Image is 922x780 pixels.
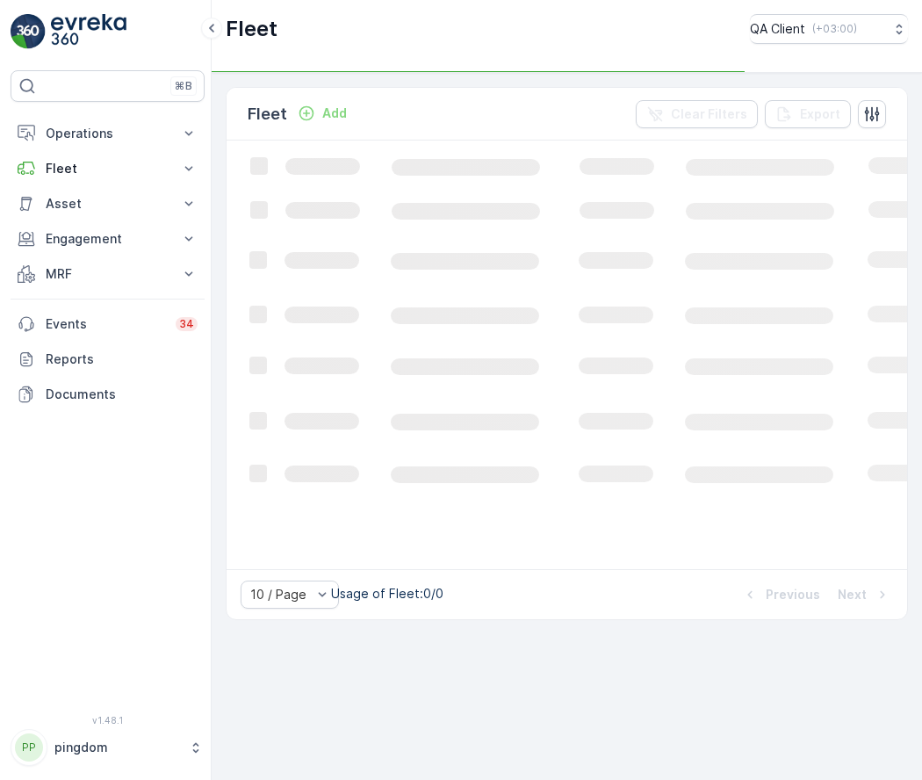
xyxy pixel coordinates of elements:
div: PP [15,733,43,762]
p: pingdom [54,739,180,756]
p: Usage of Fleet : 0/0 [331,585,443,603]
p: Events [46,315,165,333]
p: QA Client [750,20,805,38]
button: Next [836,584,893,605]
button: Clear Filters [636,100,758,128]
p: 34 [179,317,194,331]
p: Fleet [248,102,287,126]
p: Documents [46,386,198,403]
p: Fleet [46,160,169,177]
button: Asset [11,186,205,221]
p: Operations [46,125,169,142]
p: MRF [46,265,169,283]
p: Clear Filters [671,105,747,123]
p: Engagement [46,230,169,248]
p: Previous [766,586,820,603]
p: Fleet [226,15,277,43]
a: Documents [11,377,205,412]
span: v 1.48.1 [11,715,205,726]
button: Fleet [11,151,205,186]
button: PPpingdom [11,729,205,766]
p: Asset [46,195,169,213]
p: Export [800,105,840,123]
p: ⌘B [175,79,192,93]
p: Add [322,105,347,122]
button: Previous [739,584,822,605]
button: Operations [11,116,205,151]
img: logo_light-DOdMpM7g.png [51,14,126,49]
button: Add [291,103,354,124]
p: Reports [46,350,198,368]
button: Export [765,100,851,128]
button: QA Client(+03:00) [750,14,908,44]
a: Reports [11,342,205,377]
button: Engagement [11,221,205,256]
p: Next [838,586,867,603]
a: Events34 [11,307,205,342]
button: MRF [11,256,205,292]
img: logo [11,14,46,49]
p: ( +03:00 ) [812,22,857,36]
